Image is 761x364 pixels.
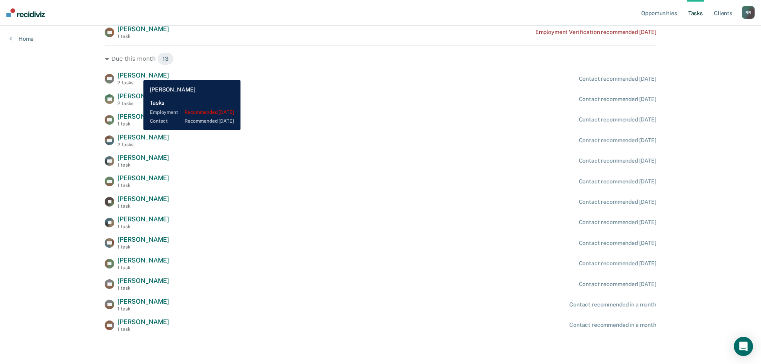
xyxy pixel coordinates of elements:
[117,257,169,264] span: [PERSON_NAME]
[117,72,169,79] span: [PERSON_NAME]
[157,52,174,65] span: 13
[117,236,169,243] span: [PERSON_NAME]
[117,25,169,33] span: [PERSON_NAME]
[6,8,45,17] img: Recidiviz
[117,154,169,161] span: [PERSON_NAME]
[117,298,169,305] span: [PERSON_NAME]
[579,199,656,205] div: Contact recommended [DATE]
[117,285,169,291] div: 1 task
[579,76,656,82] div: Contact recommended [DATE]
[734,337,753,356] div: Open Intercom Messenger
[569,301,656,308] div: Contact recommended in a month
[117,277,169,284] span: [PERSON_NAME]
[579,116,656,123] div: Contact recommended [DATE]
[579,157,656,164] div: Contact recommended [DATE]
[117,113,169,120] span: [PERSON_NAME]
[117,121,169,127] div: 1 task
[117,142,169,147] div: 2 tasks
[569,322,656,328] div: Contact recommended in a month
[535,29,656,36] div: Employment Verification recommended [DATE]
[579,219,656,226] div: Contact recommended [DATE]
[579,137,656,144] div: Contact recommended [DATE]
[742,6,755,19] div: R R
[579,260,656,267] div: Contact recommended [DATE]
[10,35,34,42] a: Home
[742,6,755,19] button: RR
[117,174,169,182] span: [PERSON_NAME]
[579,178,656,185] div: Contact recommended [DATE]
[117,183,169,188] div: 1 task
[579,96,656,103] div: Contact recommended [DATE]
[117,92,169,100] span: [PERSON_NAME]
[117,326,169,332] div: 1 task
[117,203,169,209] div: 1 task
[117,80,169,86] div: 2 tasks
[117,101,169,106] div: 2 tasks
[117,306,169,312] div: 1 task
[117,162,169,168] div: 1 task
[117,215,169,223] span: [PERSON_NAME]
[579,240,656,247] div: Contact recommended [DATE]
[117,318,169,326] span: [PERSON_NAME]
[117,224,169,229] div: 1 task
[579,281,656,288] div: Contact recommended [DATE]
[117,265,169,271] div: 1 task
[117,195,169,203] span: [PERSON_NAME]
[117,133,169,141] span: [PERSON_NAME]
[105,52,656,65] div: Due this month 13
[117,34,169,39] div: 1 task
[117,244,169,250] div: 1 task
